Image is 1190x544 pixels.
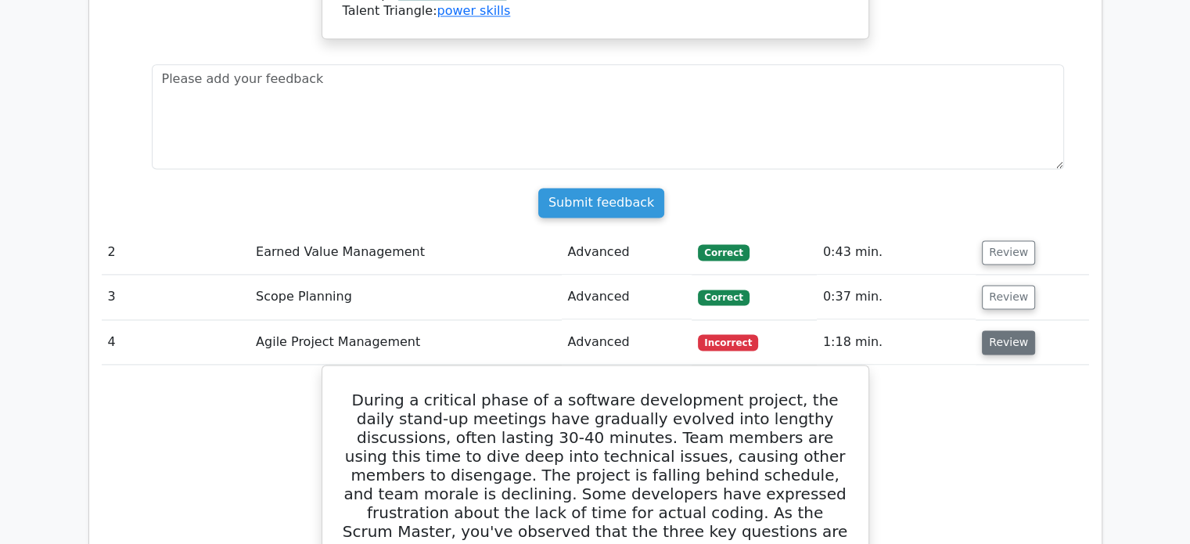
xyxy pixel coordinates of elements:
[250,230,561,275] td: Earned Value Management
[982,285,1035,309] button: Review
[562,275,692,319] td: Advanced
[562,320,692,365] td: Advanced
[817,275,976,319] td: 0:37 min.
[698,334,758,350] span: Incorrect
[102,275,250,319] td: 3
[982,330,1035,355] button: Review
[698,290,749,305] span: Correct
[538,188,664,218] input: Submit feedback
[250,320,561,365] td: Agile Project Management
[102,320,250,365] td: 4
[982,240,1035,265] button: Review
[250,275,561,319] td: Scope Planning
[102,230,250,275] td: 2
[698,244,749,260] span: Correct
[562,230,692,275] td: Advanced
[437,3,510,18] a: power skills
[817,230,976,275] td: 0:43 min.
[817,320,976,365] td: 1:18 min.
